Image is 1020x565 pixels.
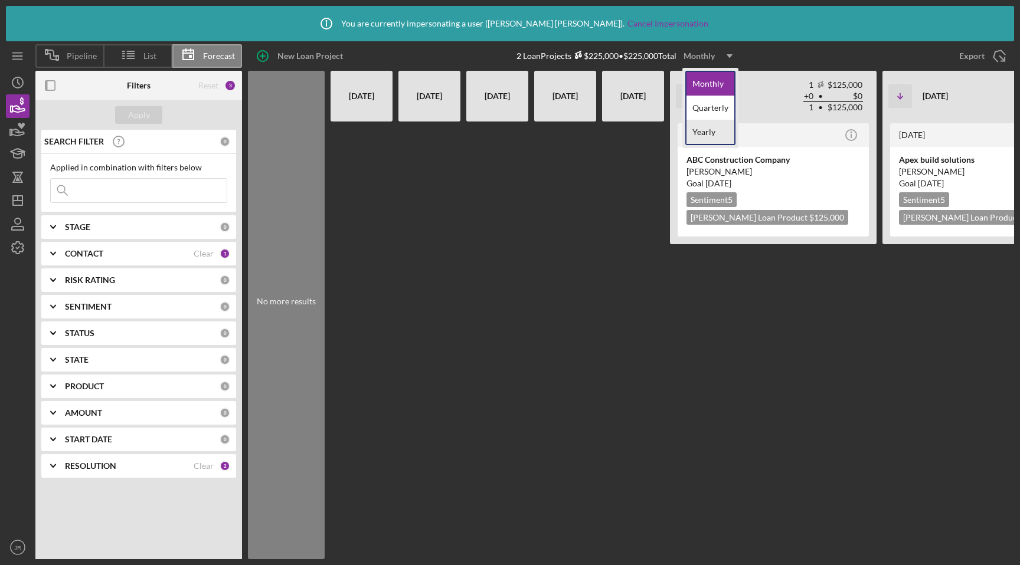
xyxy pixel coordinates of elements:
[817,104,824,111] span: •
[220,136,230,147] div: 0
[65,355,89,364] b: STATE
[220,354,230,365] div: 0
[803,102,814,113] td: 1
[686,166,860,178] div: [PERSON_NAME]
[220,328,230,339] div: 0
[65,408,102,418] b: AMOUNT
[472,75,522,117] div: [DATE]
[899,192,949,207] div: Sentiment 5
[827,91,863,102] td: $0
[803,80,814,91] td: 1
[540,75,590,117] div: [DATE]
[248,44,355,68] button: New Loan Project
[115,106,162,124] button: Apply
[127,81,151,90] b: Filters
[571,51,619,61] div: $225,000
[918,178,944,188] time: 12/12/2025
[220,248,230,259] div: 1
[194,249,214,258] div: Clear
[67,51,97,61] span: Pipeline
[676,47,740,65] button: Monthly
[404,75,455,117] div: [DATE]
[686,154,860,166] div: ABC Construction Company
[686,120,734,144] div: Yearly
[50,163,227,172] div: Applied in combination with filters below
[220,381,230,392] div: 0
[65,249,103,258] b: CONTACT
[220,222,230,232] div: 0
[65,435,112,444] b: START DATE
[899,178,944,188] span: Goal
[128,106,150,124] div: Apply
[686,178,731,188] span: Goal
[44,137,104,146] b: SEARCH FILTER
[686,210,848,225] div: [PERSON_NAME] Loan Product
[194,461,214,471] div: Clear
[947,44,1014,68] button: Export
[220,301,230,312] div: 0
[827,80,863,91] td: $125,000
[220,434,230,445] div: 0
[312,9,708,38] div: You are currently impersonating a user ( [PERSON_NAME] [PERSON_NAME] ).
[899,130,925,140] time: 2025-09-13 23:08
[220,461,230,471] div: 2
[686,72,734,96] div: Monthly
[827,102,863,113] td: $125,000
[705,178,731,188] time: 11/26/2025
[676,121,871,238] a: [DATE]ABC Construction Company[PERSON_NAME]Goal [DATE]Sentiment5[PERSON_NAME] Loan Product $125,000
[248,297,325,306] div: No more results
[198,81,218,90] div: Reset
[220,275,230,285] div: 0
[516,47,740,65] div: 2 Loan Projects • $225,000 Total
[684,47,715,65] div: Monthly
[65,275,115,285] b: RISK RATING
[65,222,90,232] b: STAGE
[65,302,112,311] b: SENTIMENT
[336,75,387,117] div: [DATE]
[65,382,104,391] b: PRODUCT
[608,75,658,117] div: [DATE]
[686,192,737,207] div: Sentiment 5
[277,44,343,68] div: New Loan Project
[809,212,844,222] span: $125,000
[224,80,236,91] div: 3
[220,408,230,418] div: 0
[627,19,708,28] a: Cancel Impersonation
[65,461,116,471] b: RESOLUTION
[686,96,734,120] div: Quarterly
[959,44,985,68] div: Export
[923,91,948,101] b: [DATE]
[803,91,814,102] td: + 0
[14,544,21,551] text: JR
[143,51,156,61] span: List
[203,51,235,61] span: Forecast
[65,329,94,338] b: STATUS
[817,93,824,100] span: •
[6,536,30,559] button: JR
